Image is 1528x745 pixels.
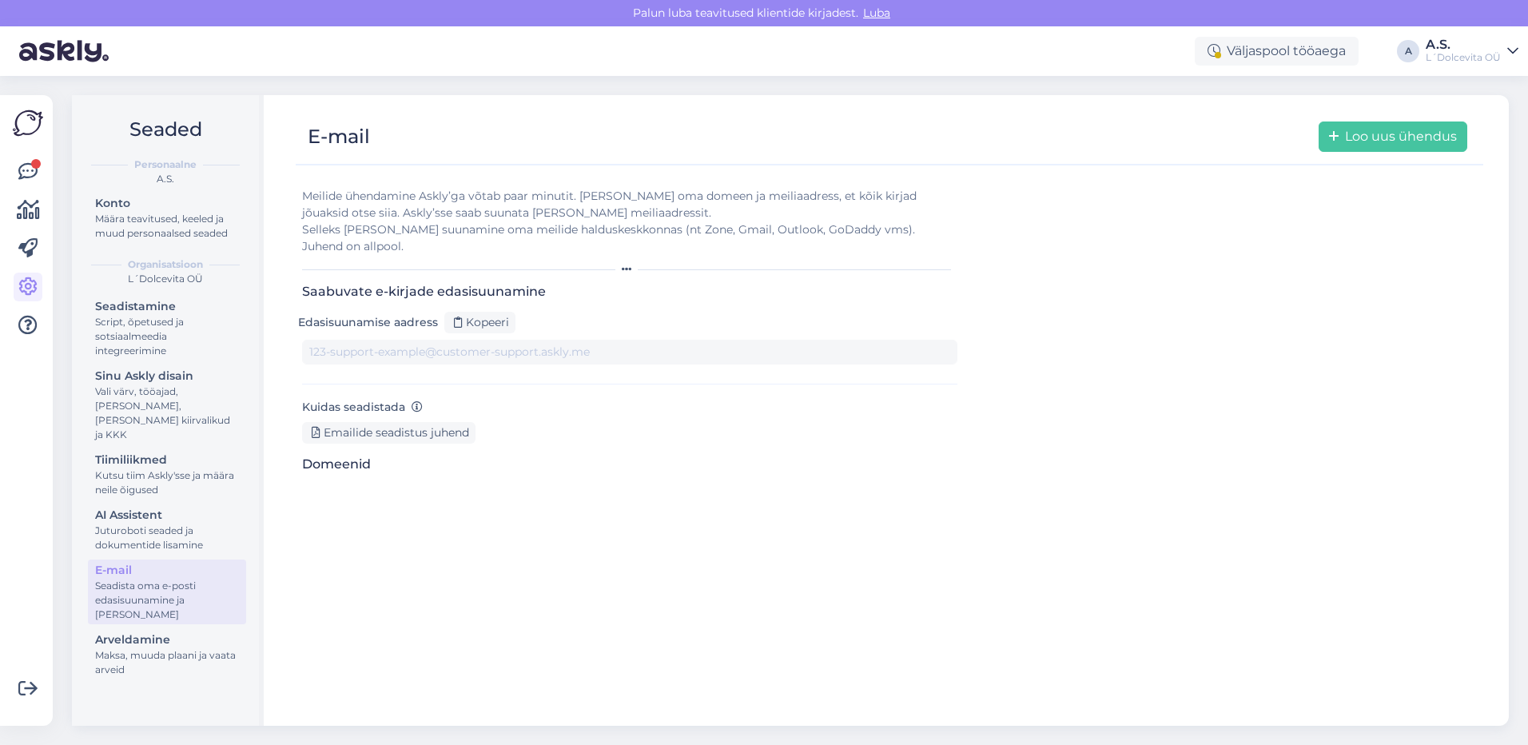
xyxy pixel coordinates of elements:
div: Juturoboti seaded ja dokumentide lisamine [95,524,239,552]
b: Personaalne [134,157,197,172]
a: A.S.L´Dolcevita OÜ [1426,38,1518,64]
label: Kuidas seadistada [302,399,423,416]
div: Vali värv, tööajad, [PERSON_NAME], [PERSON_NAME] kiirvalikud ja KKK [95,384,239,442]
a: AI AssistentJuturoboti seaded ja dokumentide lisamine [88,504,246,555]
button: Loo uus ühendus [1319,122,1467,152]
div: E-mail [95,562,239,579]
div: A [1397,40,1419,62]
div: Kutsu tiim Askly'sse ja määra neile õigused [95,468,239,497]
span: Luba [858,6,895,20]
div: L´Dolcevita OÜ [1426,51,1501,64]
img: Askly Logo [13,108,43,138]
div: Konto [95,195,239,212]
div: Seadista oma e-posti edasisuunamine ja [PERSON_NAME] [95,579,239,622]
div: Maksa, muuda plaani ja vaata arveid [95,648,239,677]
div: A.S. [1426,38,1501,51]
h2: Seaded [85,114,246,145]
a: E-mailSeadista oma e-posti edasisuunamine ja [PERSON_NAME] [88,560,246,624]
div: Väljaspool tööaega [1195,37,1359,66]
div: Tiimiliikmed [95,452,239,468]
div: Meilide ühendamine Askly’ga võtab paar minutit. [PERSON_NAME] oma domeen ja meiliaadress, et kõik... [302,188,957,255]
a: Sinu Askly disainVali värv, tööajad, [PERSON_NAME], [PERSON_NAME] kiirvalikud ja KKK [88,365,246,444]
div: AI Assistent [95,507,239,524]
div: Kopeeri [444,312,515,333]
div: L´Dolcevita OÜ [85,272,246,286]
h3: Saabuvate e-kirjade edasisuunamine [302,284,957,299]
a: TiimiliikmedKutsu tiim Askly'sse ja määra neile õigused [88,449,246,500]
div: E-mail [308,122,370,152]
a: ArveldamineMaksa, muuda plaani ja vaata arveid [88,629,246,679]
div: Sinu Askly disain [95,368,239,384]
div: A.S. [85,172,246,186]
div: Määra teavitused, keeled ja muud personaalsed seaded [95,212,239,241]
a: KontoMäära teavitused, keeled ja muud personaalsed seaded [88,193,246,243]
div: Seadistamine [95,298,239,315]
div: Arveldamine [95,631,239,648]
a: SeadistamineScript, õpetused ja sotsiaalmeedia integreerimine [88,296,246,361]
input: 123-support-example@customer-support.askly.me [302,340,957,365]
div: Script, õpetused ja sotsiaalmeedia integreerimine [95,315,239,358]
label: Edasisuunamise aadress [298,314,438,331]
div: Emailide seadistus juhend [302,422,476,444]
b: Organisatsioon [128,257,203,272]
h3: Domeenid [302,456,957,472]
